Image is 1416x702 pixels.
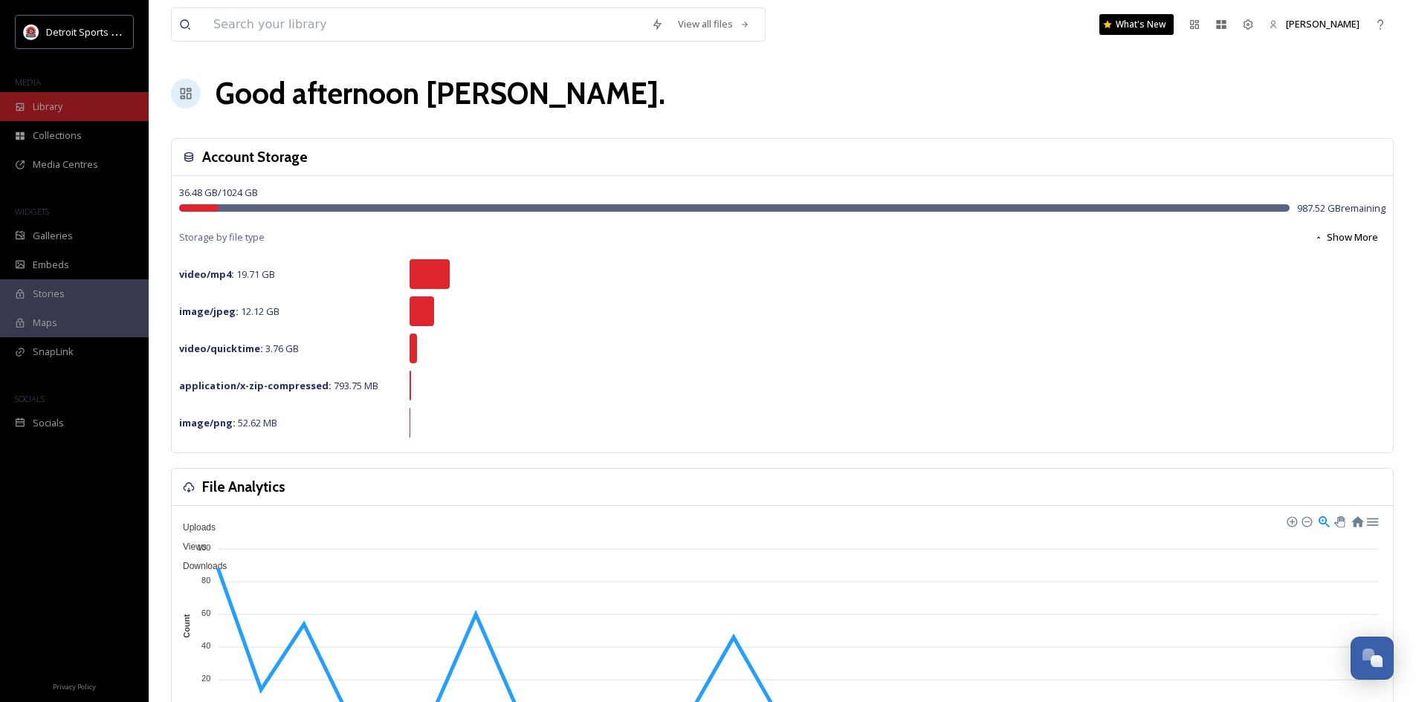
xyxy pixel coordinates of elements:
[33,416,64,430] span: Socials
[179,379,378,392] span: 793.75 MB
[202,476,285,498] h3: File Analytics
[179,379,332,392] strong: application/x-zip-compressed :
[197,542,210,551] tspan: 100
[179,267,234,281] strong: video/mp4 :
[179,305,279,318] span: 12.12 GB
[179,186,258,199] span: 36.48 GB / 1024 GB
[15,393,45,404] span: SOCIALS
[15,77,41,88] span: MEDIA
[179,305,239,318] strong: image/jpeg :
[201,674,210,683] tspan: 20
[201,641,210,650] tspan: 40
[201,576,210,585] tspan: 80
[53,682,96,692] span: Privacy Policy
[179,342,299,355] span: 3.76 GB
[179,230,265,244] span: Storage by file type
[1317,514,1330,527] div: Selection Zoom
[179,416,277,429] span: 52.62 MB
[1297,201,1386,215] span: 987.52 GB remaining
[1351,514,1363,527] div: Reset Zoom
[216,71,665,116] h1: Good afternoon [PERSON_NAME] .
[172,542,207,552] span: Views
[172,522,216,533] span: Uploads
[179,267,275,281] span: 19.71 GB
[33,258,69,272] span: Embeds
[172,561,227,571] span: Downloads
[202,146,308,168] h3: Account Storage
[1286,516,1296,526] div: Zoom In
[33,316,57,330] span: Maps
[670,10,757,39] a: View all files
[33,229,73,243] span: Galleries
[1286,17,1360,30] span: [PERSON_NAME]
[201,608,210,617] tspan: 60
[33,345,74,359] span: SnapLink
[182,614,191,638] text: Count
[33,100,62,114] span: Library
[1307,223,1386,252] button: Show More
[46,25,166,39] span: Detroit Sports Commission
[15,206,49,217] span: WIDGETS
[33,287,65,301] span: Stories
[206,8,644,41] input: Search your library
[1261,10,1367,39] a: [PERSON_NAME]
[179,342,263,355] strong: video/quicktime :
[24,25,39,39] img: crop.webp
[179,416,236,429] strong: image/png :
[1365,514,1378,527] div: Menu
[1301,516,1311,526] div: Zoom Out
[1351,637,1394,680] button: Open Chat
[1334,516,1343,525] div: Panning
[53,677,96,695] a: Privacy Policy
[1099,14,1174,35] a: What's New
[33,129,82,143] span: Collections
[33,157,98,172] span: Media Centres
